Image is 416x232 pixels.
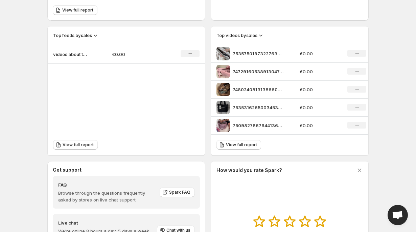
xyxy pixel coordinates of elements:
p: Browse through the questions frequently asked by stores on live chat support. [58,190,155,203]
a: Open chat [388,205,408,225]
a: View full report [53,5,97,15]
h3: How would you rate Spark? [216,167,282,174]
p: 7480240813138660638 [233,86,283,93]
span: View full report [62,7,93,13]
h4: FAQ [58,181,155,188]
span: View full report [63,142,94,148]
p: 7472916053891304746 [233,68,283,75]
img: 7535316265003453710 [216,101,230,114]
h3: Top feeds by sales [53,32,92,39]
span: Spark FAQ [169,190,190,195]
h4: Live chat [58,219,156,226]
a: View full report [53,140,98,150]
h3: Get support [53,167,82,173]
p: €0.00 [300,86,340,93]
p: €0.00 [300,50,340,57]
p: €0.00 [300,122,340,129]
img: 7480240813138660638 [216,83,230,96]
a: Spark FAQ [160,188,194,197]
img: 7535750197322763533 [216,47,230,60]
img: 7472916053891304746 [216,65,230,78]
p: €0.00 [112,51,160,58]
span: View full report [226,142,257,148]
p: 7535750197322763533 [233,50,283,57]
p: €0.00 [300,68,340,75]
p: videos about the product [53,51,87,58]
p: 7509827867644136746 [233,122,283,129]
p: €0.00 [300,104,340,111]
img: 7509827867644136746 [216,119,230,132]
p: 7535316265003453710 [233,104,283,111]
h3: Top videos by sales [216,32,257,39]
a: View full report [216,140,261,150]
